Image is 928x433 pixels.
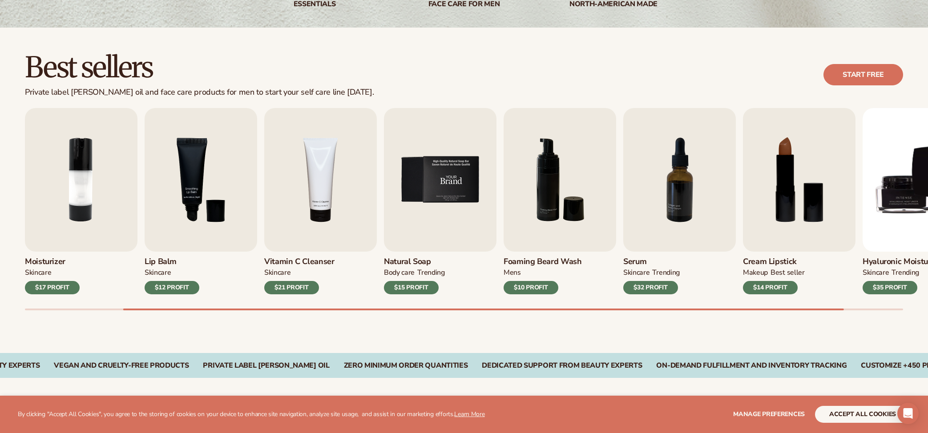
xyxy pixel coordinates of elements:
div: Dedicated Support From Beauty Experts [482,361,642,370]
div: SKINCARE [25,268,51,277]
h3: Cream Lipstick [743,257,805,267]
div: Vegan and Cruelty-Free Products [54,361,189,370]
a: 8 / 9 [743,108,855,294]
h3: Lip Balm [145,257,199,267]
div: Open Intercom Messenger [897,403,919,424]
div: $12 PROFIT [145,281,199,294]
h3: Moisturizer [25,257,80,267]
div: BODY Care [384,268,415,277]
div: mens [504,268,521,277]
a: Learn More [454,410,484,418]
a: Start free [823,64,903,85]
div: $14 PROFIT [743,281,798,294]
div: $21 PROFIT [264,281,319,294]
h3: Serum [623,257,680,267]
div: TRENDING [892,268,919,277]
div: SKINCARE [623,268,650,277]
span: Manage preferences [733,410,805,418]
button: accept all cookies [815,406,910,423]
img: Shopify Image 9 [384,108,496,252]
div: $10 PROFIT [504,281,558,294]
h3: Vitamin C Cleanser [264,257,335,267]
div: SKINCARE [145,268,171,277]
a: 2 / 9 [25,108,137,294]
a: 6 / 9 [504,108,616,294]
a: 5 / 9 [384,108,496,294]
h3: Foaming beard wash [504,257,582,267]
div: On-Demand Fulfillment and Inventory Tracking [656,361,847,370]
div: MAKEUP [743,268,768,277]
div: $35 PROFIT [863,281,917,294]
div: TRENDING [652,268,679,277]
div: Zero Minimum Order QuantitieS [344,361,468,370]
a: 3 / 9 [145,108,257,294]
a: 7 / 9 [623,108,736,294]
button: Manage preferences [733,406,805,423]
p: By clicking "Accept All Cookies", you agree to the storing of cookies on your device to enhance s... [18,411,485,418]
div: Private label [PERSON_NAME] oil and face care products for men to start your self care line [DATE]. [25,88,374,97]
div: $17 PROFIT [25,281,80,294]
h3: Natural Soap [384,257,445,267]
div: Skincare [264,268,291,277]
div: $32 PROFIT [623,281,678,294]
h2: Best sellers [25,52,374,82]
div: $15 PROFIT [384,281,439,294]
div: SKINCARE [863,268,889,277]
a: 4 / 9 [264,108,377,294]
div: TRENDING [417,268,444,277]
div: BEST SELLER [771,268,805,277]
div: Private Label [PERSON_NAME] oil [203,361,329,370]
